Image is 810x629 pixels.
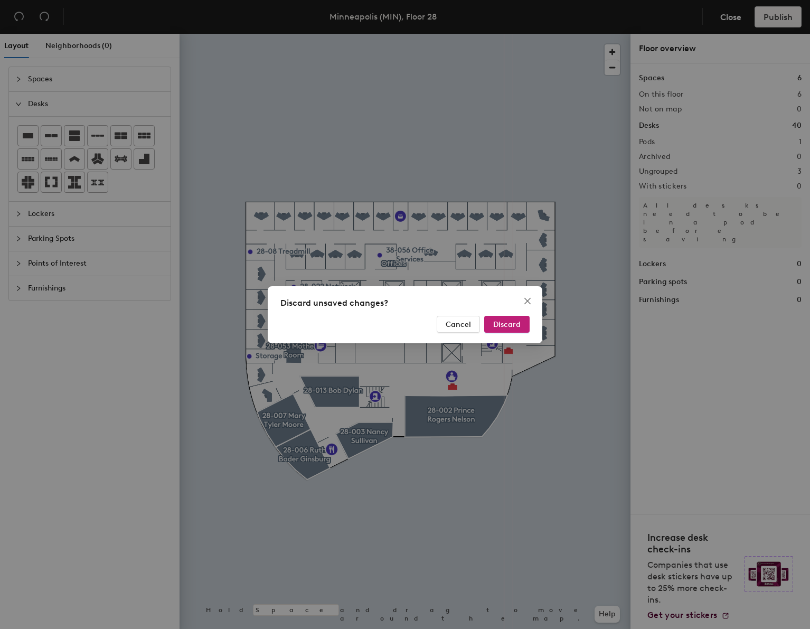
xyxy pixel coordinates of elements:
[493,320,521,328] span: Discard
[519,297,536,305] span: Close
[437,316,480,333] button: Cancel
[280,297,530,309] div: Discard unsaved changes?
[523,297,532,305] span: close
[519,293,536,309] button: Close
[446,320,471,328] span: Cancel
[484,316,530,333] button: Discard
